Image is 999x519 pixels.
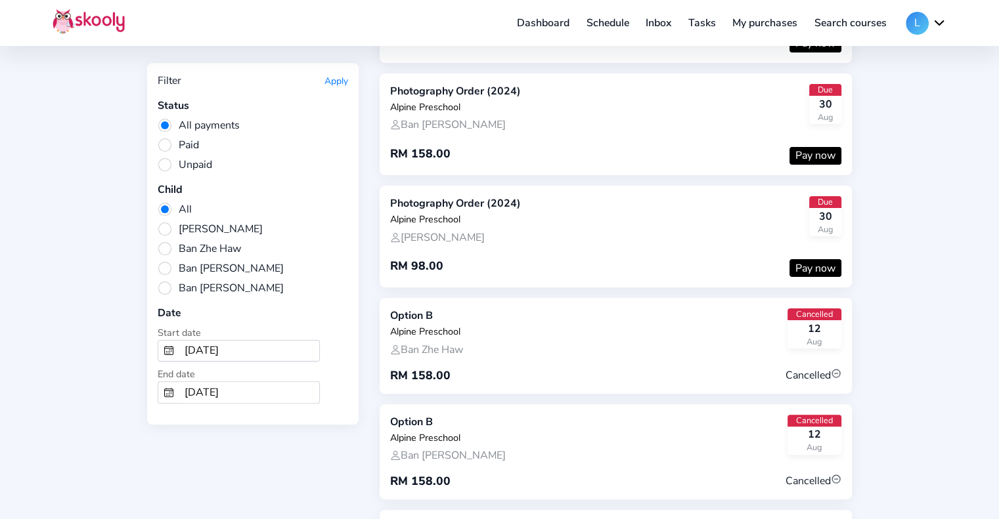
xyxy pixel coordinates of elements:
div: Cancelled [788,415,841,426]
ion-icon: remove circle outline [831,368,841,379]
ion-icon: person outline [390,119,401,130]
div: RM 158.00 [390,367,451,383]
div: Status [158,98,348,113]
a: My purchases [724,12,806,33]
ion-icon: person outline [390,450,401,461]
div: Ban Zhe Haw [390,343,463,357]
span: Ban [PERSON_NAME] [158,281,284,295]
div: Filter [158,73,181,88]
ion-icon: person outline [390,344,401,355]
span: Ban Zhe Haw [158,241,241,256]
span: Cancelled [786,368,841,383]
span: Start date [158,326,201,339]
span: Cancelled [786,474,841,488]
div: Alpine Preschool [390,213,521,226]
span: All payments [158,118,240,133]
a: Search courses [806,12,895,33]
div: Option B [390,308,463,323]
input: 15-09-2024 [179,341,319,362]
div: Alpine Preschool [390,325,463,338]
div: Aug [788,442,841,453]
div: Ban [PERSON_NAME] [390,448,506,463]
div: Alpine Preschool [390,100,521,114]
div: RM 158.00 [390,146,451,161]
a: Dashboard [508,12,578,33]
div: 12 [788,322,841,336]
div: RM 158.00 [390,473,451,489]
div: Aug [809,224,841,236]
button: calendar outline [158,341,179,362]
a: Inbox [637,12,680,33]
img: Skooly [53,9,125,34]
button: Pay now [789,259,841,277]
span: [PERSON_NAME] [158,222,263,236]
div: Date [158,306,348,320]
ion-icon: calendar outline [164,346,174,356]
div: Due [809,84,841,96]
a: Tasks [680,12,724,33]
button: calendar outline [158,383,179,404]
div: 30 [809,209,841,224]
button: Pay now [789,147,841,165]
button: Apply [324,75,348,87]
div: Photography Order (2024) [390,84,521,98]
div: 12 [788,427,841,442]
span: All [158,202,192,217]
div: Due [809,196,841,208]
span: Unpaid [158,157,212,172]
ion-icon: person outline [390,232,401,243]
div: RM 98.00 [390,258,443,274]
a: Schedule [578,12,638,33]
div: Child [158,182,348,197]
div: Cancelled [788,308,841,320]
div: 30 [809,97,841,112]
div: Alpine Preschool [390,431,506,444]
div: Aug [809,112,841,123]
div: Photography Order (2024) [390,196,521,211]
ion-icon: calendar outline [164,387,174,398]
div: Ban [PERSON_NAME] [390,117,521,132]
span: Paid [158,138,199,152]
span: Ban [PERSON_NAME] [158,261,284,276]
div: [PERSON_NAME] [390,230,521,245]
span: End date [158,368,195,381]
ion-icon: remove circle outline [831,474,841,484]
button: Lchevron down outline [906,12,946,35]
div: Option B [390,415,506,429]
div: Aug [788,336,841,348]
